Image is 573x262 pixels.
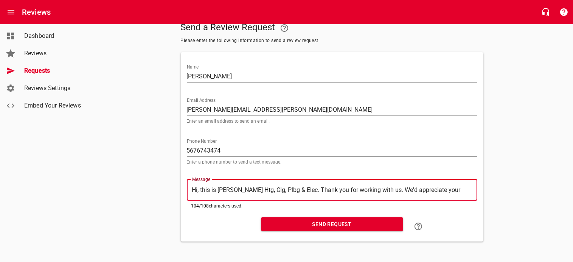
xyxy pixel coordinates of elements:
label: Email Address [187,98,216,103]
button: Support Portal [555,3,573,21]
span: Reviews [24,49,82,58]
p: Enter an email address to send an email. [187,119,477,123]
span: Dashboard [24,31,82,41]
span: Reviews Settings [24,84,82,93]
span: Please enter the following information to send a review request. [181,37,483,45]
span: Requests [24,66,82,75]
button: Live Chat [537,3,555,21]
textarea: Hi, this is [PERSON_NAME] Htg, Clg, Plbg & Elec. Thank you for working with us. We'd appreciate y... [192,186,472,193]
label: Name [187,65,199,69]
button: Open drawer [2,3,20,21]
button: Send Request [261,217,403,231]
h5: Send a Review Request [181,19,483,37]
a: Learn how to "Send a Review Request" [409,217,427,235]
span: 104 / 108 characters used. [191,203,243,209]
a: Your Google or Facebook account must be connected to "Send a Review Request" [275,19,293,37]
span: Send Request [267,220,397,229]
p: Enter a phone number to send a text message. [187,160,477,164]
h6: Reviews [22,6,51,18]
span: Embed Your Reviews [24,101,82,110]
label: Phone Number [187,139,217,143]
